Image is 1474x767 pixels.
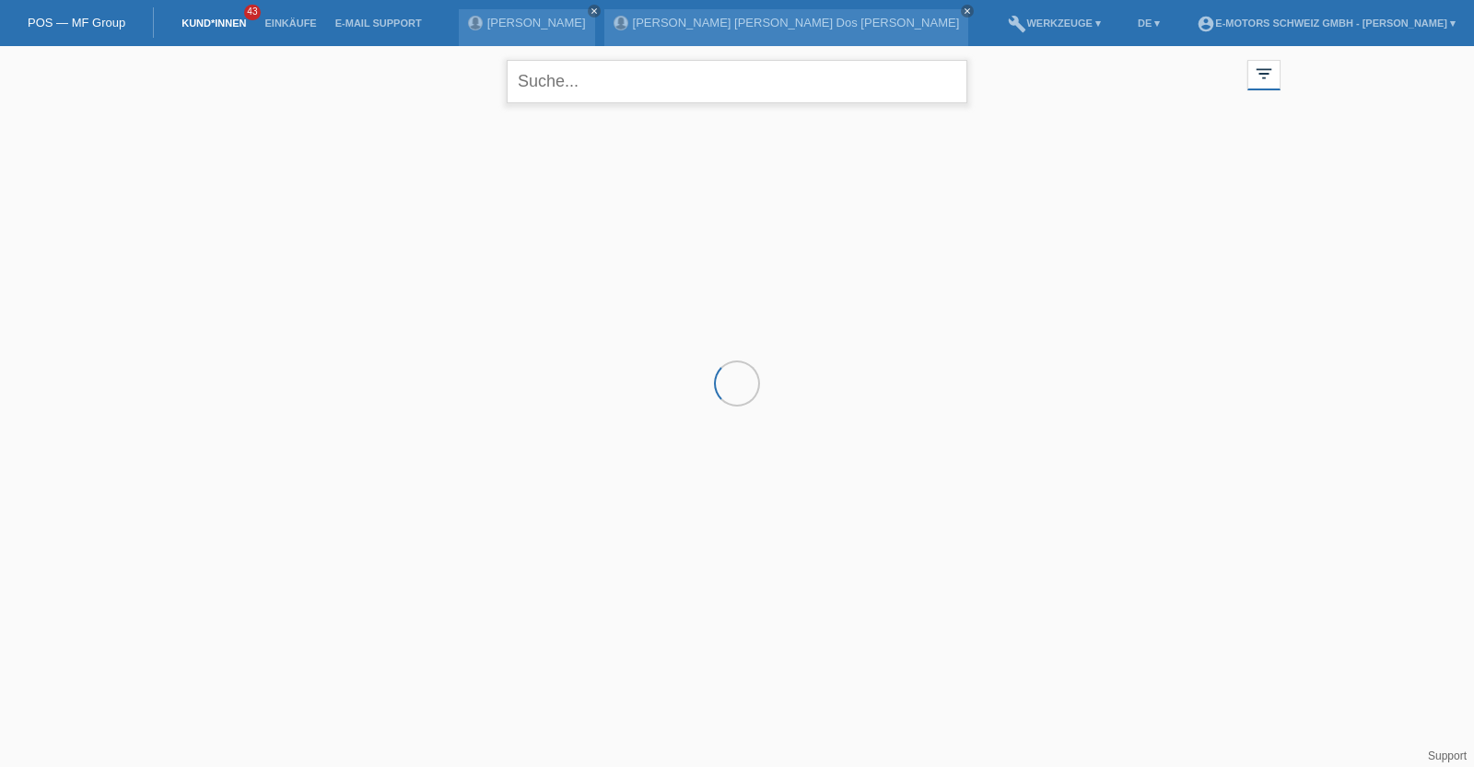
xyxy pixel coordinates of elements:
a: [PERSON_NAME] [PERSON_NAME] Dos [PERSON_NAME] [633,16,960,29]
a: Einkäufe [255,18,325,29]
i: build [1008,15,1026,33]
i: filter_list [1254,64,1274,84]
input: Suche... [507,60,967,103]
span: 43 [244,5,261,20]
a: POS — MF Group [28,16,125,29]
a: buildWerkzeuge ▾ [999,18,1110,29]
a: [PERSON_NAME] [487,16,586,29]
a: close [961,5,974,18]
a: DE ▾ [1129,18,1169,29]
i: close [963,6,972,16]
a: close [588,5,601,18]
i: close [590,6,599,16]
a: Kund*innen [172,18,255,29]
a: E-Mail Support [326,18,431,29]
a: account_circleE-Motors Schweiz GmbH - [PERSON_NAME] ▾ [1187,18,1465,29]
a: Support [1428,749,1467,762]
i: account_circle [1197,15,1215,33]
